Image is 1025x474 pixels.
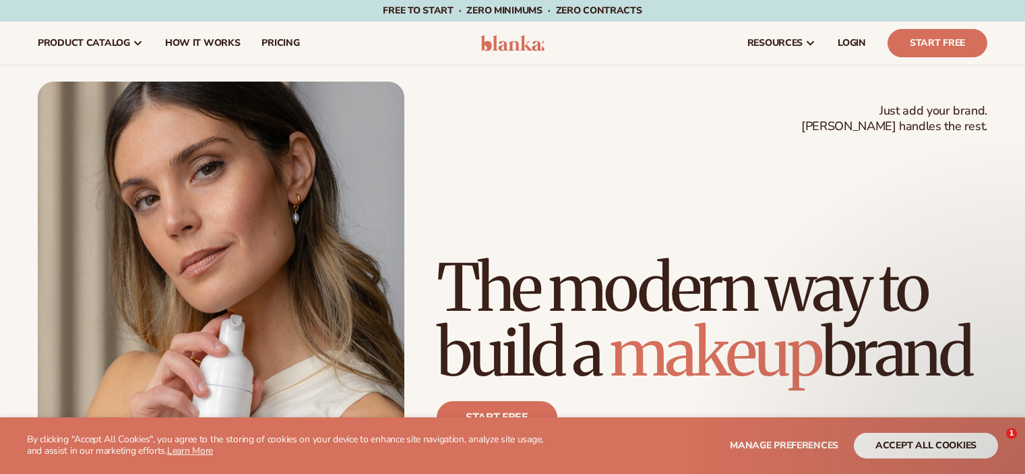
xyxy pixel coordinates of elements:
a: How It Works [154,22,251,65]
a: LOGIN [827,22,877,65]
a: Learn More [167,444,213,457]
span: product catalog [38,38,130,49]
iframe: Intercom live chat [979,428,1011,461]
a: product catalog [27,22,154,65]
span: How It Works [165,38,241,49]
button: Manage preferences [730,433,838,458]
span: Manage preferences [730,439,838,452]
span: 1 [1006,428,1017,439]
span: Free to start · ZERO minimums · ZERO contracts [383,4,642,17]
h1: The modern way to build a brand [437,256,987,385]
a: Start Free [888,29,987,57]
span: resources [747,38,803,49]
button: accept all cookies [854,433,998,458]
p: By clicking "Accept All Cookies", you agree to the storing of cookies on your device to enhance s... [27,434,559,457]
span: makeup [610,312,821,393]
span: Just add your brand. [PERSON_NAME] handles the rest. [801,103,987,135]
span: pricing [261,38,299,49]
span: LOGIN [838,38,866,49]
img: logo [480,35,545,51]
a: pricing [251,22,310,65]
a: Start free [437,401,557,434]
a: resources [737,22,827,65]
